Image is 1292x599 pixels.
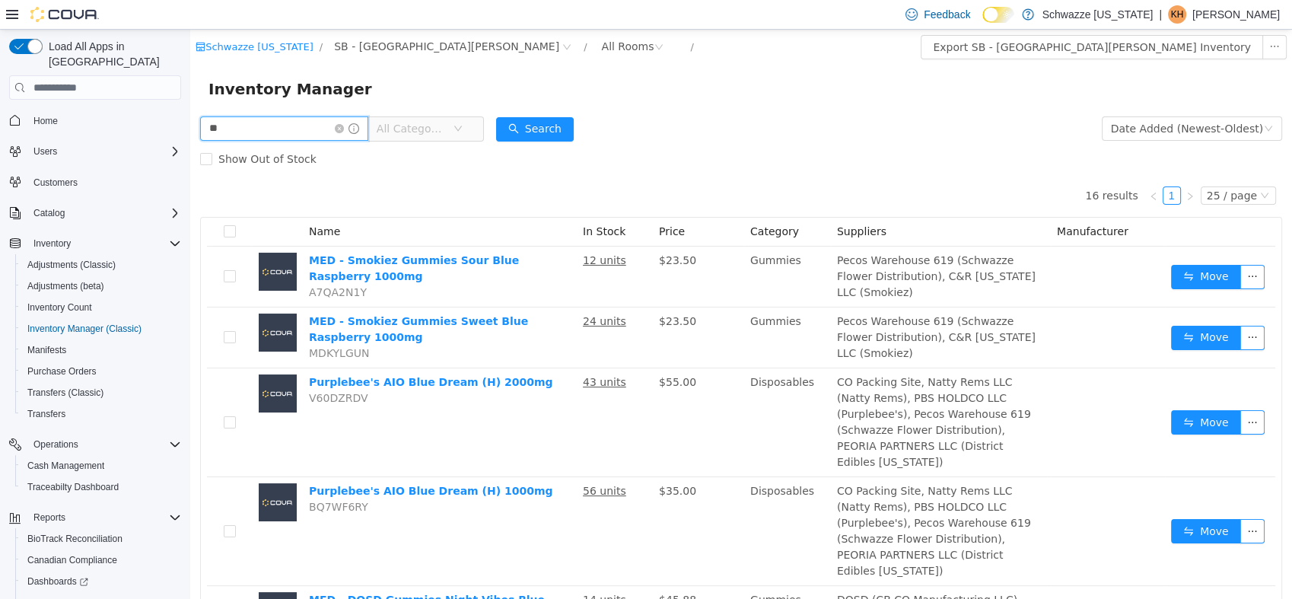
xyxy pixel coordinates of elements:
span: BioTrack Reconciliation [21,530,181,548]
button: Operations [27,435,84,454]
span: $35.00 [469,455,506,467]
button: icon: swapMove [981,296,1051,320]
a: Manifests [21,341,72,359]
div: 25 / page [1017,158,1067,174]
span: Adjustments (beta) [21,277,181,295]
a: Dashboards [21,572,94,591]
span: Name [119,196,150,208]
span: Cash Management [21,457,181,475]
a: Transfers (Classic) [21,384,110,402]
span: Catalog [27,204,181,222]
button: Export SB - [GEOGRAPHIC_DATA][PERSON_NAME] Inventory [730,5,1073,30]
button: Traceabilty Dashboard [15,476,187,498]
span: Transfers (Classic) [21,384,181,402]
button: Customers [3,171,187,193]
span: KH [1171,5,1184,24]
button: Inventory Count [15,297,187,318]
span: Feedback [924,7,970,22]
span: Inventory Count [21,298,181,317]
span: Traceabilty Dashboard [27,481,119,493]
i: icon: down [1074,94,1083,105]
u: 12 units [393,225,436,237]
span: Operations [27,435,181,454]
span: BQ7WF6RY [119,471,178,483]
i: icon: shop [5,12,15,22]
li: 16 results [895,157,947,175]
button: Home [3,109,187,131]
span: All Categories [186,91,256,107]
button: Catalog [3,202,187,224]
a: Adjustments (Classic) [21,256,122,274]
button: icon: swapMove [981,489,1051,514]
span: / [129,11,132,23]
button: Adjustments (beta) [15,276,187,297]
td: Disposables [554,339,641,448]
span: Users [27,142,181,161]
span: Adjustments (beta) [27,280,104,292]
button: Adjustments (Classic) [15,254,187,276]
button: Transfers (Classic) [15,382,187,403]
a: Traceabilty Dashboard [21,478,125,496]
button: Reports [3,507,187,528]
span: $23.50 [469,285,506,298]
button: Users [27,142,63,161]
span: Load All Apps in [GEOGRAPHIC_DATA] [43,39,181,69]
button: icon: ellipsis [1072,5,1096,30]
input: Dark Mode [982,7,1014,23]
div: All Rooms [411,5,463,28]
span: Pecos Warehouse 619 (Schwazze Flower Distribution), C&R [US_STATE] LLC (Smokiez) [647,285,845,330]
td: Disposables [554,448,641,556]
span: V60DZRDV [119,362,178,374]
span: In Stock [393,196,435,208]
span: Purchase Orders [21,362,181,381]
a: Transfers [21,405,72,423]
button: Cash Management [15,455,187,476]
a: MED - DOSD Gummies Night Vibes Blue Raspberry 2000mg [119,564,355,592]
td: Gummies [554,217,641,278]
li: 1 [972,157,991,175]
span: Suppliers [647,196,696,208]
a: Cash Management [21,457,110,475]
span: Transfers (Classic) [27,387,103,399]
span: SB - Fort Collins [144,8,369,25]
div: Date Added (Newest-Oldest) [921,88,1073,110]
li: Next Page [991,157,1009,175]
span: Inventory Manager (Classic) [27,323,142,335]
u: 56 units [393,455,436,467]
span: Price [469,196,495,208]
span: Canadian Compliance [21,551,181,569]
i: icon: right [995,162,1004,171]
a: Purplebee's AIO Blue Dream (H) 2000mg [119,346,362,358]
a: MED - Smokiez Gummies Sweet Blue Raspberry 1000mg [119,285,338,314]
u: 14 units [393,564,436,576]
a: Dashboards [15,571,187,592]
span: CO Packing Site, Natty Rems LLC (Natty Rems), PBS HOLDCO LLC (Purplebee's), Pecos Warehouse 619 (... [647,346,841,438]
span: Cash Management [27,460,104,472]
span: Inventory Count [27,301,92,314]
span: Pecos Warehouse 619 (Schwazze Flower Distribution), C&R [US_STATE] LLC (Smokiez) [647,225,845,269]
a: MED - Smokiez Gummies Sour Blue Raspberry 1000mg [119,225,329,253]
span: Dashboards [27,575,88,588]
span: / [393,11,396,23]
i: icon: down [1070,161,1079,172]
i: icon: info-circle [158,94,169,104]
i: icon: down [263,94,272,105]
span: Customers [33,177,78,189]
button: icon: searchSearch [306,88,383,112]
button: Operations [3,434,187,455]
button: Manifests [15,339,187,361]
a: Home [27,112,64,130]
span: Inventory Manager (Classic) [21,320,181,338]
a: Customers [27,174,84,192]
u: 43 units [393,346,436,358]
a: Purchase Orders [21,362,103,381]
a: Canadian Compliance [21,551,123,569]
td: Gummies [554,278,641,339]
span: Reports [33,511,65,524]
img: MED - Smokiez Gummies Sour Blue Raspberry 1000mg placeholder [68,223,107,261]
img: Purplebee's AIO Blue Dream (H) 1000mg placeholder [68,454,107,492]
a: Adjustments (beta) [21,277,110,295]
span: Transfers [21,405,181,423]
span: Home [33,115,58,127]
span: $45.88 [469,564,506,576]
